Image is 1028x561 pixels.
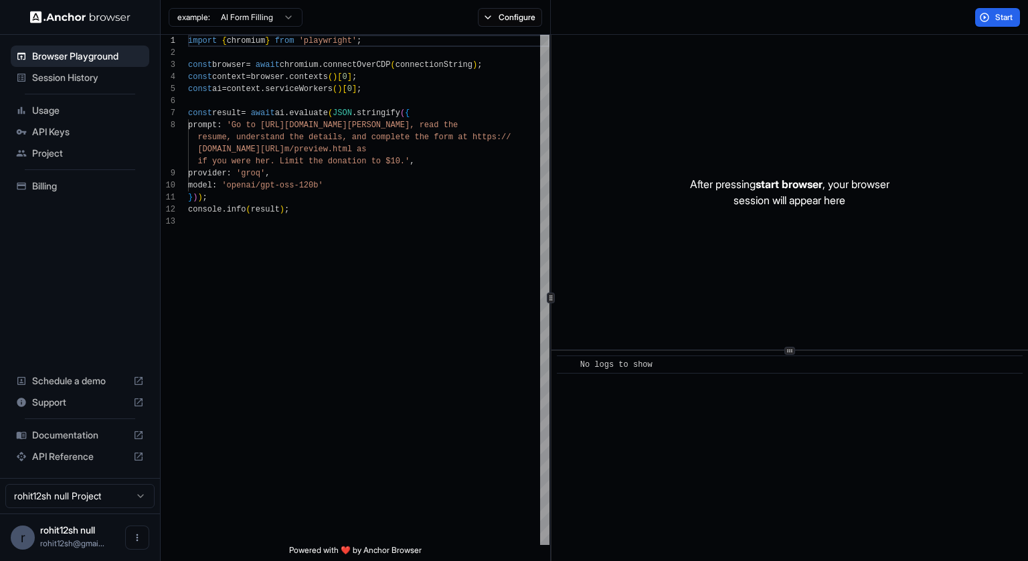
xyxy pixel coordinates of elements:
[32,428,128,442] span: Documentation
[275,36,294,46] span: from
[11,175,149,197] div: Billing
[227,169,232,178] span: :
[352,84,357,94] span: ]
[284,72,289,82] span: .
[473,60,477,70] span: )
[197,193,202,202] span: )
[347,72,352,82] span: ]
[429,121,458,130] span: ad the
[246,60,250,70] span: =
[161,216,175,228] div: 13
[188,205,222,214] span: console
[188,169,227,178] span: provider
[161,119,175,131] div: 8
[11,526,35,550] div: r
[188,60,212,70] span: const
[333,84,337,94] span: (
[236,169,265,178] span: 'groq'
[280,205,284,214] span: )
[217,121,222,130] span: :
[11,67,149,88] div: Session History
[352,108,357,118] span: .
[161,95,175,107] div: 6
[246,72,250,82] span: =
[337,72,342,82] span: [
[251,108,275,118] span: await
[161,35,175,47] div: 1
[40,524,95,536] span: rohit12sh null
[318,60,323,70] span: .
[328,72,333,82] span: (
[289,72,328,82] span: contexts
[11,392,149,413] div: Support
[203,193,207,202] span: ;
[275,108,284,118] span: ai
[197,145,284,154] span: [DOMAIN_NAME][URL]
[391,60,396,70] span: (
[161,59,175,71] div: 3
[284,205,289,214] span: ;
[477,60,482,70] span: ;
[564,358,570,372] span: ​
[227,205,246,214] span: info
[188,36,217,46] span: import
[177,12,210,23] span: example:
[995,12,1014,23] span: Start
[396,60,473,70] span: connectionString
[212,108,241,118] span: result
[161,107,175,119] div: 7
[11,46,149,67] div: Browser Playground
[347,84,352,94] span: 0
[975,8,1020,27] button: Start
[161,191,175,204] div: 11
[328,108,333,118] span: (
[32,125,144,139] span: API Keys
[333,108,352,118] span: JSON
[400,108,405,118] span: (
[323,60,391,70] span: connectOverCDP
[357,84,361,94] span: ;
[161,47,175,59] div: 2
[438,133,511,142] span: orm at https://
[227,36,266,46] span: chromium
[478,8,543,27] button: Configure
[246,205,250,214] span: (
[212,60,246,70] span: browser
[405,108,410,118] span: {
[161,83,175,95] div: 5
[212,72,246,82] span: context
[241,108,246,118] span: =
[188,108,212,118] span: const
[352,72,357,82] span: ;
[32,104,144,117] span: Usage
[690,176,889,208] p: After pressing , your browser session will appear here
[32,396,128,409] span: Support
[357,36,361,46] span: ;
[193,193,197,202] span: )
[212,84,222,94] span: ai
[32,179,144,193] span: Billing
[284,108,289,118] span: .
[227,84,260,94] span: context
[11,121,149,143] div: API Keys
[222,36,226,46] span: {
[251,205,280,214] span: result
[410,157,414,166] span: ,
[188,193,193,202] span: }
[333,72,337,82] span: )
[32,50,144,63] span: Browser Playground
[32,71,144,84] span: Session History
[227,121,429,130] span: 'Go to [URL][DOMAIN_NAME][PERSON_NAME], re
[11,424,149,446] div: Documentation
[342,84,347,94] span: [
[11,143,149,164] div: Project
[197,133,438,142] span: resume, understand the details, and complete the f
[342,72,347,82] span: 0
[11,370,149,392] div: Schedule a demo
[284,145,366,154] span: m/preview.html as
[32,450,128,463] span: API Reference
[161,167,175,179] div: 9
[222,84,226,94] span: =
[265,84,333,94] span: serviceWorkers
[30,11,131,23] img: Anchor Logo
